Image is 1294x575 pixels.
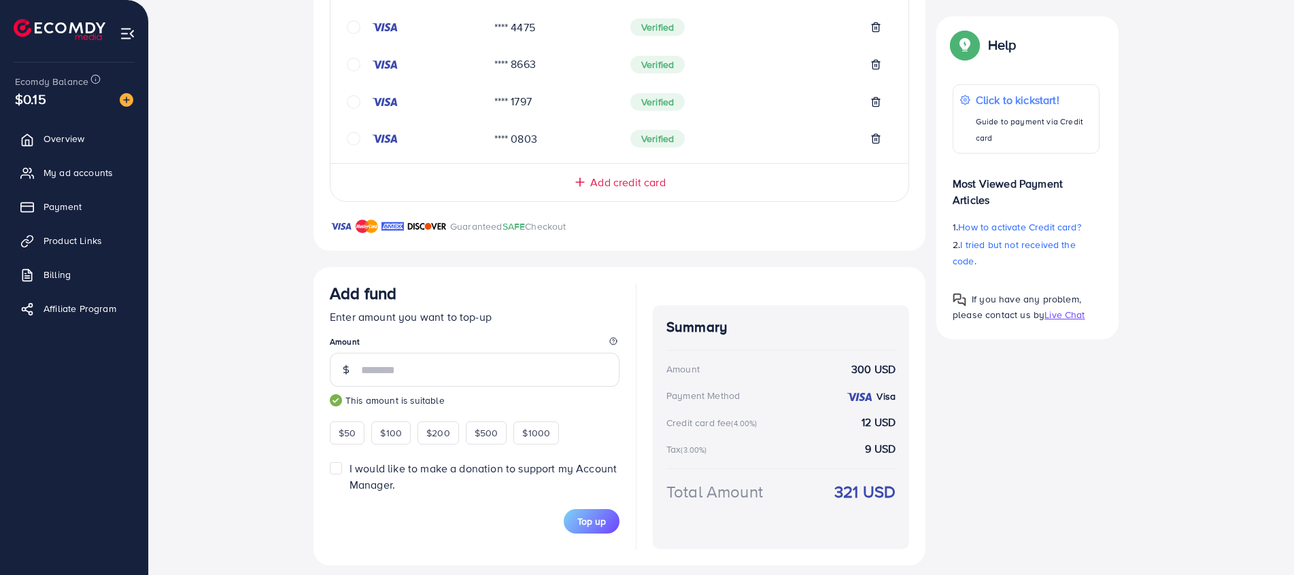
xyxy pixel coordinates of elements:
span: Top up [577,515,606,528]
h3: Add fund [330,283,396,303]
p: Guide to payment via Credit card [976,114,1092,146]
img: credit [846,391,873,402]
span: Add credit card [590,175,665,190]
span: Verified [630,93,685,111]
div: Amount [666,362,700,376]
span: $100 [380,426,402,440]
span: $200 [426,426,450,440]
a: Overview [10,125,138,152]
span: Product Links [44,234,102,247]
small: (3.00%) [681,445,706,455]
img: credit [371,97,398,107]
a: Billing [10,261,138,288]
p: Guaranteed Checkout [450,218,566,234]
img: credit [371,133,398,144]
svg: circle [347,132,360,145]
a: My ad accounts [10,159,138,186]
span: Verified [630,56,685,73]
strong: 300 USD [851,362,896,377]
span: I tried but not received the code. [953,238,1076,268]
small: (4.00%) [731,418,757,429]
span: Overview [44,132,84,145]
p: 1. [953,219,1100,235]
span: Billing [44,268,71,281]
span: Verified [630,18,685,36]
img: menu [120,26,135,41]
img: logo [14,19,105,40]
a: Affiliate Program [10,295,138,322]
p: 2. [953,237,1100,269]
div: Tax [666,442,711,456]
span: My ad accounts [44,166,113,179]
svg: circle [347,58,360,71]
button: Top up [564,509,619,534]
p: Enter amount you want to top-up [330,309,619,325]
img: Popup guide [953,33,977,57]
img: guide [330,394,342,406]
svg: circle [347,20,360,34]
img: brand [381,218,404,234]
span: Payment [44,200,82,213]
span: $1000 [522,426,550,440]
div: Credit card fee [666,416,762,430]
a: Product Links [10,227,138,254]
span: $50 [339,426,356,440]
strong: 321 USD [834,480,896,504]
img: brand [330,218,352,234]
p: Click to kickstart! [976,92,1092,108]
span: $500 [475,426,498,440]
p: Most Viewed Payment Articles [953,164,1100,208]
span: I would like to make a donation to support my Account Manager. [350,461,617,491]
div: Payment Method [666,389,740,402]
span: Verified [630,130,685,147]
p: Help [988,37,1017,53]
span: Live Chat [1044,308,1085,321]
span: If you have any problem, please contact us by [953,292,1081,321]
strong: 12 USD [862,415,896,430]
legend: Amount [330,336,619,353]
span: Ecomdy Balance [15,75,88,88]
svg: circle [347,95,360,109]
h4: Summary [666,319,896,336]
span: How to activate Credit card? [958,220,1080,234]
img: credit [371,22,398,33]
img: image [120,93,133,107]
a: Payment [10,193,138,220]
img: credit [371,59,398,70]
strong: 9 USD [865,441,896,457]
span: Affiliate Program [44,302,116,315]
img: brand [356,218,378,234]
iframe: Chat [1236,514,1284,565]
div: Total Amount [666,480,763,504]
small: This amount is suitable [330,394,619,407]
img: Popup guide [953,293,966,307]
img: brand [407,218,447,234]
span: $0.15 [15,89,46,109]
strong: Visa [876,389,896,403]
span: SAFE [503,220,526,233]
